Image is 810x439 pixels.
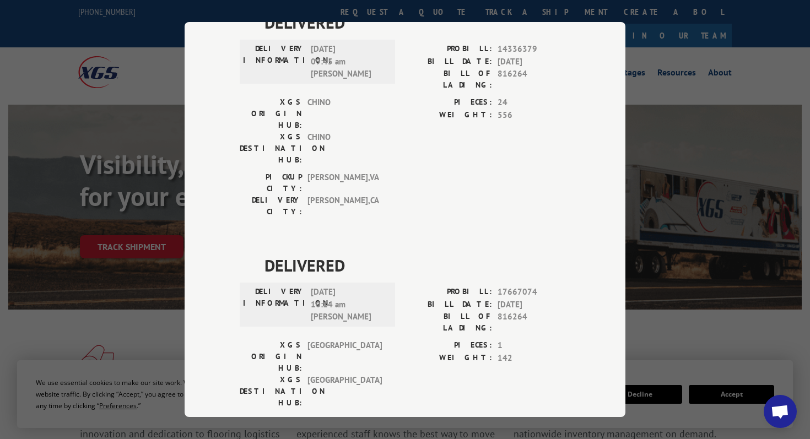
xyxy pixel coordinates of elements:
[240,374,302,409] label: XGS DESTINATION HUB:
[498,43,570,56] span: 14336379
[498,298,570,311] span: [DATE]
[498,351,570,364] span: 142
[405,339,492,352] label: PIECES:
[405,351,492,364] label: WEIGHT:
[243,43,305,80] label: DELIVERY INFORMATION:
[405,96,492,109] label: PIECES:
[307,339,382,374] span: [GEOGRAPHIC_DATA]
[498,96,570,109] span: 24
[498,339,570,352] span: 1
[264,10,570,35] span: DELIVERED
[498,311,570,334] span: 816264
[311,43,385,80] span: [DATE] 09:45 am [PERSON_NAME]
[311,286,385,323] span: [DATE] 10:14 am [PERSON_NAME]
[405,55,492,68] label: BILL DATE:
[240,339,302,374] label: XGS ORIGIN HUB:
[405,286,492,299] label: PROBILL:
[240,414,302,437] label: PICKUP CITY:
[240,131,302,166] label: XGS DESTINATION HUB:
[405,298,492,311] label: BILL DATE:
[240,194,302,218] label: DELIVERY CITY:
[498,109,570,121] span: 556
[240,96,302,131] label: XGS ORIGIN HUB:
[405,43,492,56] label: PROBILL:
[405,109,492,121] label: WEIGHT:
[243,286,305,323] label: DELIVERY INFORMATION:
[498,286,570,299] span: 17667074
[498,68,570,91] span: 816264
[307,414,382,437] span: [PERSON_NAME] , GA
[307,194,382,218] span: [PERSON_NAME] , CA
[498,55,570,68] span: [DATE]
[405,311,492,334] label: BILL OF LADING:
[307,96,382,131] span: CHINO
[764,395,797,428] div: Open chat
[307,131,382,166] span: CHINO
[307,171,382,194] span: [PERSON_NAME] , VA
[307,374,382,409] span: [GEOGRAPHIC_DATA]
[405,68,492,91] label: BILL OF LADING:
[240,171,302,194] label: PICKUP CITY:
[264,253,570,278] span: DELIVERED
